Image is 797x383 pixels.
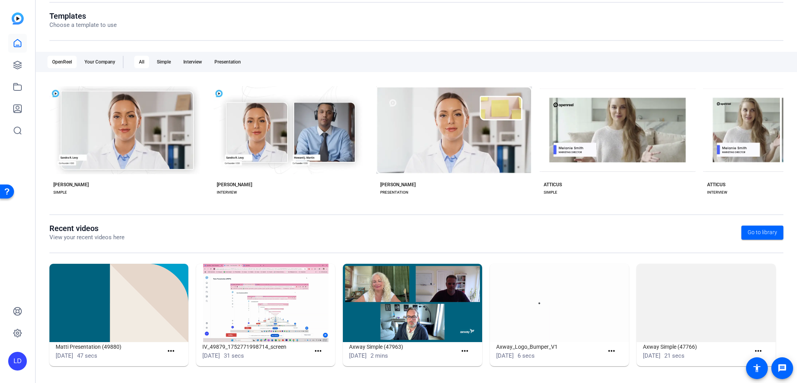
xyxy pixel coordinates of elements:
[152,56,176,68] div: Simple
[707,182,725,188] div: ATTICUS
[224,352,244,359] span: 31 secs
[380,182,416,188] div: [PERSON_NAME]
[752,364,762,373] mat-icon: accessibility
[210,56,246,68] div: Presentation
[370,352,388,359] span: 2 mins
[518,352,535,359] span: 6 secs
[56,342,163,351] h1: Matti Presentation (49880)
[496,352,514,359] span: [DATE]
[56,352,73,359] span: [DATE]
[196,264,335,342] img: IV_49879_1752771998714_screen
[53,182,89,188] div: [PERSON_NAME]
[349,342,456,351] h1: Axway Simple (47963)
[166,346,176,356] mat-icon: more_horiz
[313,346,323,356] mat-icon: more_horiz
[349,352,367,359] span: [DATE]
[80,56,120,68] div: Your Company
[217,182,252,188] div: [PERSON_NAME]
[217,189,237,196] div: INTERVIEW
[741,226,783,240] a: Go to library
[179,56,207,68] div: Interview
[49,224,125,233] h1: Recent videos
[202,342,310,351] h1: IV_49879_1752771998714_screen
[380,189,408,196] div: PRESENTATION
[643,352,660,359] span: [DATE]
[544,182,562,188] div: ATTICUS
[202,352,220,359] span: [DATE]
[664,352,685,359] span: 21 secs
[643,342,750,351] h1: Axway Simple (47766)
[49,264,188,342] img: Matti Presentation (49880)
[607,346,616,356] mat-icon: more_horiz
[49,233,125,242] p: View your recent videos here
[47,56,77,68] div: OpenReel
[343,264,482,342] img: Axway Simple (47963)
[637,264,776,342] img: Axway Simple (47766)
[53,189,67,196] div: SIMPLE
[496,342,604,351] h1: Axway_Logo_Bumper_V1
[12,12,24,25] img: blue-gradient.svg
[748,228,777,237] span: Go to library
[8,352,27,371] div: LD
[460,346,470,356] mat-icon: more_horiz
[778,364,787,373] mat-icon: message
[49,11,117,21] h1: Templates
[490,264,629,342] img: Axway_Logo_Bumper_V1
[49,21,117,30] p: Choose a template to use
[707,189,727,196] div: INTERVIEW
[134,56,149,68] div: All
[77,352,97,359] span: 47 secs
[753,346,763,356] mat-icon: more_horiz
[544,189,557,196] div: SIMPLE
